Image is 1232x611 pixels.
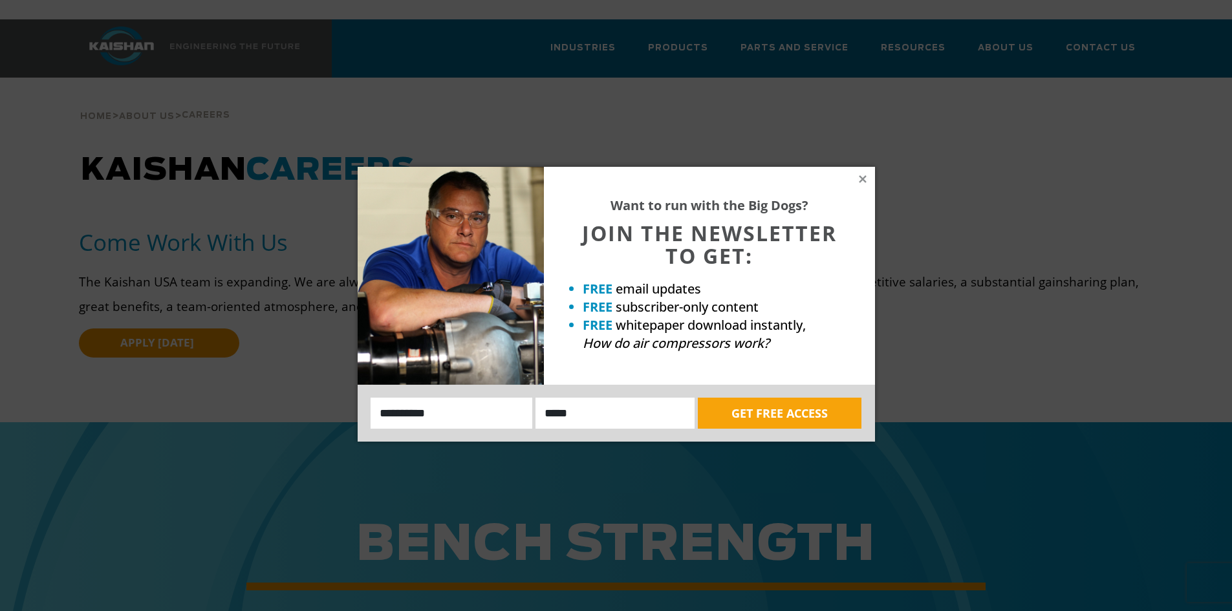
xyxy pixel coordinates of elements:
strong: FREE [583,280,612,297]
button: Close [857,173,869,185]
strong: FREE [583,316,612,334]
span: email updates [616,280,701,297]
span: JOIN THE NEWSLETTER TO GET: [582,219,837,270]
span: whitepaper download instantly, [616,316,806,334]
button: GET FREE ACCESS [698,398,861,429]
em: How do air compressors work? [583,334,770,352]
span: subscriber-only content [616,298,759,316]
input: Email [535,398,695,429]
strong: Want to run with the Big Dogs? [611,197,808,214]
strong: FREE [583,298,612,316]
input: Name: [371,398,533,429]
